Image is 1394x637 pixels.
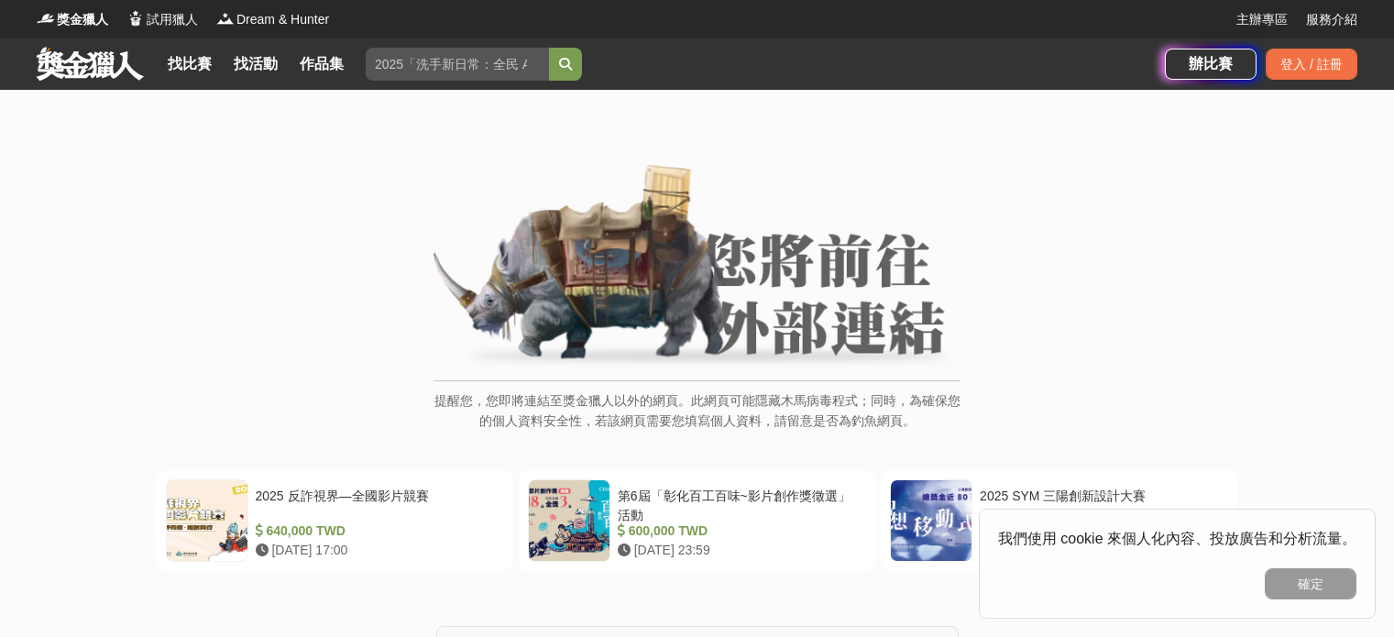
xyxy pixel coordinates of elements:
span: 試用獵人 [147,10,198,29]
a: 2025 反詐視界—全國影片競賽 640,000 TWD [DATE] 17:00 [157,470,513,571]
a: 找活動 [226,51,285,77]
a: 作品集 [292,51,351,77]
div: 2025 SYM 三陽創新設計大賽 [980,487,1221,522]
span: Dream & Hunter [236,10,329,29]
img: Logo [37,9,55,27]
a: 服務介紹 [1306,10,1357,29]
a: 主辦專區 [1236,10,1288,29]
a: Logo試用獵人 [126,10,198,29]
div: 2025 反詐視界—全國影片競賽 [256,487,497,522]
input: 2025「洗手新日常：全民 ALL IN」洗手歌全台徵選 [366,48,549,81]
img: External Link Banner [434,164,960,371]
span: 獎金獵人 [57,10,108,29]
a: 2025 SYM 三陽創新設計大賽 779,200 TWD [DATE] 23:59 [881,470,1237,571]
div: 640,000 TWD [256,522,497,541]
div: 登入 / 註冊 [1266,49,1357,80]
div: 第6屆「彰化百工百味~影片創作獎徵選」活動 [618,487,859,522]
img: Logo [126,9,145,27]
div: 600,000 TWD [618,522,859,541]
div: [DATE] 17:00 [256,541,497,560]
img: Logo [216,9,235,27]
p: 提醒您，您即將連結至獎金獵人以外的網頁。此網頁可能隱藏木馬病毒程式；同時，為確保您的個人資料安全性，若該網頁需要您填寫個人資料，請留意是否為釣魚網頁。 [434,390,960,450]
a: LogoDream & Hunter [216,10,329,29]
button: 確定 [1265,568,1356,599]
span: 我們使用 cookie 來個人化內容、投放廣告和分析流量。 [998,531,1356,546]
a: 第6屆「彰化百工百味~影片創作獎徵選」活動 600,000 TWD [DATE] 23:59 [519,470,875,571]
a: 辦比賽 [1165,49,1257,80]
a: 找比賽 [160,51,219,77]
a: Logo獎金獵人 [37,10,108,29]
div: [DATE] 23:59 [618,541,859,560]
